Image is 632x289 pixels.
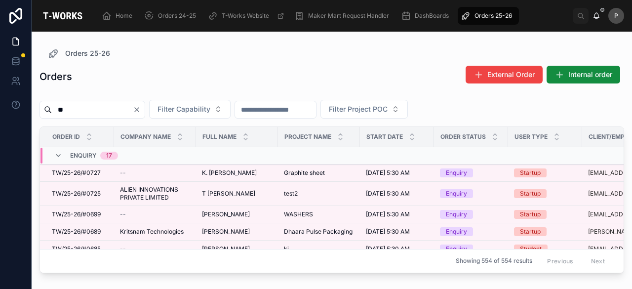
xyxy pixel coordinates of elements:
[366,190,428,198] a: [DATE] 5:30 AM
[366,228,428,236] a: [DATE] 5:30 AM
[514,133,548,141] span: User Type
[446,168,467,177] div: Enquiry
[120,169,190,177] a: --
[158,12,196,20] span: Orders 24-25
[320,100,408,119] button: Select Button
[52,190,101,198] span: TW/25-26/#0725
[446,245,467,253] div: Enquiry
[514,227,576,236] a: Startup
[52,190,108,198] a: TW/25-26/#0725
[120,210,190,218] a: --
[141,7,203,25] a: Orders 24-25
[202,228,272,236] a: [PERSON_NAME]
[120,210,126,218] span: --
[514,189,576,198] a: Startup
[284,190,354,198] a: test2
[202,169,272,177] a: K. [PERSON_NAME]
[366,245,410,253] span: [DATE] 5:30 AM
[514,168,576,177] a: Startup
[568,70,612,80] span: Internal order
[52,210,108,218] a: TW/25-26/#0699
[202,133,237,141] span: Full Name
[52,169,108,177] a: TW/25-26/#0727
[284,210,313,218] span: WASHERS
[202,210,272,218] a: [PERSON_NAME]
[440,210,502,219] a: Enquiry
[398,7,456,25] a: DashBoards
[133,106,145,114] button: Clear
[202,190,272,198] a: T [PERSON_NAME]
[284,210,354,218] a: WASHERS
[39,8,86,24] img: App logo
[116,12,132,20] span: Home
[94,5,573,27] div: scrollable content
[99,7,139,25] a: Home
[65,48,110,58] span: Orders 25-26
[120,169,126,177] span: --
[520,168,541,177] div: Startup
[440,227,502,236] a: Enquiry
[440,168,502,177] a: Enquiry
[205,7,289,25] a: T-Works Website
[120,228,184,236] span: Kritsnam Technologies
[291,7,396,25] a: Maker Mart Request Handler
[52,210,101,218] span: TW/25-26/#0699
[456,257,532,265] span: Showing 554 of 554 results
[366,190,410,198] span: [DATE] 5:30 AM
[158,104,210,114] span: Filter Capability
[415,12,449,20] span: DashBoards
[202,190,255,198] span: T [PERSON_NAME]
[52,133,80,141] span: Order ID
[366,133,403,141] span: Start Date
[514,245,576,253] a: Student
[446,210,467,219] div: Enquiry
[366,210,410,218] span: [DATE] 5:30 AM
[520,189,541,198] div: Startup
[202,245,272,253] a: [PERSON_NAME]
[520,227,541,236] div: Startup
[52,228,108,236] a: TW/25-26/#0689
[52,169,101,177] span: TW/25-26/#0727
[614,12,618,20] span: P
[284,169,325,177] span: Graphite sheet
[284,228,354,236] a: Dhaara Pulse Packaging
[520,245,542,253] div: Student
[52,245,108,253] a: TW/25-26/#0685
[47,47,110,59] a: Orders 25-26
[284,133,331,141] span: Project Name
[52,245,101,253] span: TW/25-26/#0685
[284,228,353,236] span: Dhaara Pulse Packaging
[284,169,354,177] a: Graphite sheet
[202,245,250,253] span: [PERSON_NAME]
[308,12,389,20] span: Maker Mart Request Handler
[440,245,502,253] a: Enquiry
[120,186,190,202] a: ALIEN INNOVATIONS PRIVATE LIMITED
[440,133,486,141] span: Order Status
[446,227,467,236] div: Enquiry
[52,228,101,236] span: TW/25-26/#0689
[366,169,410,177] span: [DATE] 5:30 AM
[520,210,541,219] div: Startup
[120,245,126,253] span: --
[202,228,250,236] span: [PERSON_NAME]
[284,190,298,198] span: test2
[39,70,72,83] h1: Orders
[329,104,388,114] span: Filter Project POC
[366,228,410,236] span: [DATE] 5:30 AM
[440,189,502,198] a: Enquiry
[284,245,354,253] a: ki
[120,245,190,253] a: --
[202,210,250,218] span: [PERSON_NAME]
[222,12,269,20] span: T-Works Website
[446,189,467,198] div: Enquiry
[284,245,289,253] span: ki
[106,152,112,160] div: 17
[366,210,428,218] a: [DATE] 5:30 AM
[466,66,543,83] button: External Order
[514,210,576,219] a: Startup
[474,12,512,20] span: Orders 25-26
[487,70,535,80] span: External Order
[149,100,231,119] button: Select Button
[547,66,620,83] button: Internal order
